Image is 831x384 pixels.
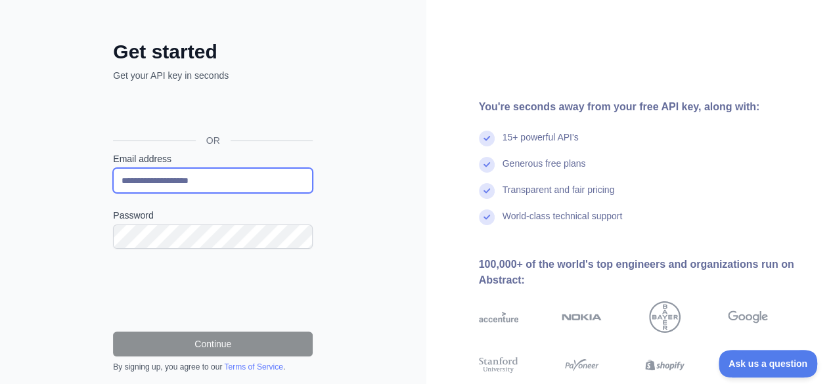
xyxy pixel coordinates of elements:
[503,131,579,157] div: 15+ powerful API's
[106,96,317,125] iframe: Sign in with Google Button
[113,331,313,356] button: Continue
[113,362,313,372] div: By signing up, you agree to our .
[503,183,615,209] div: Transparent and fair pricing
[562,355,602,375] img: payoneer
[113,152,313,165] label: Email address
[503,157,586,183] div: Generous free plans
[113,209,313,222] label: Password
[479,157,495,173] img: check mark
[196,134,231,147] span: OR
[649,301,681,333] img: bayer
[645,355,685,375] img: shopify
[113,40,313,64] h2: Get started
[479,209,495,225] img: check mark
[719,350,818,377] iframe: Toggle Customer Support
[113,69,313,82] p: Get your API key in seconds
[562,301,602,333] img: nokia
[479,183,495,199] img: check mark
[728,301,768,333] img: google
[479,99,811,115] div: You're seconds away from your free API key, along with:
[479,131,495,146] img: check mark
[479,301,519,333] img: accenture
[479,257,811,288] div: 100,000+ of the world's top engineers and organizations run on Abstract:
[113,265,313,316] iframe: reCAPTCHA
[503,209,623,236] div: World-class technical support
[224,362,282,372] a: Terms of Service
[479,355,519,375] img: stanford university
